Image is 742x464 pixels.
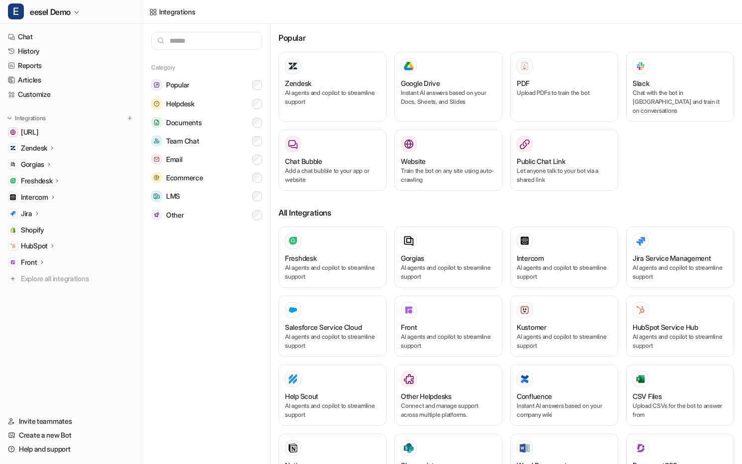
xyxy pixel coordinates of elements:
[394,227,502,288] button: GorgiasAI agents and copilot to streamline support
[151,168,262,187] button: EcommerceEcommerce
[633,332,728,350] p: AI agents and copilot to streamline support
[278,32,734,44] h3: Popular
[151,117,162,128] img: Documents
[520,61,530,71] img: PDF
[15,114,46,122] p: Integrations
[520,305,530,315] img: Kustomer
[401,253,424,263] h3: Gorgias
[394,365,502,426] button: Other HelpdesksOther HelpdesksConnect and manage support across multiple platforms.
[278,365,386,426] button: Help ScoutHelp ScoutAI agents and copilot to streamline support
[394,52,502,122] button: Google DriveGoogle DriveInstant AI answers based on your Docs, Sheets, and Slides
[633,322,698,332] h3: HubSpot Service Hub
[285,332,380,350] p: AI agents and copilot to streamline support
[4,44,139,58] a: History
[626,296,734,357] button: HubSpot Service HubHubSpot Service HubAI agents and copilot to streamline support
[6,115,13,122] img: expand menu
[166,210,184,220] span: Other
[151,191,162,202] img: LMS
[401,322,417,332] h3: Front
[166,118,201,128] span: Documents
[517,166,612,184] p: Let anyone talk to your bot via a shared link
[151,210,162,220] img: Other
[159,6,195,17] div: Integrations
[166,136,199,146] span: Team Chat
[10,194,16,200] img: Intercom
[8,274,18,284] img: explore all integrations
[288,305,298,315] img: Salesforce Service Cloud
[151,94,262,113] button: HelpdeskHelpdesk
[10,259,16,265] img: Front
[401,401,496,419] p: Connect and manage support across multiple platforms.
[517,156,565,166] h3: Public Chat Link
[278,207,734,219] h3: All Integrations
[517,263,612,281] p: AI agents and copilot to streamline support
[510,365,618,426] button: ConfluenceConfluenceInstant AI answers based on your company wiki
[285,88,380,106] p: AI agents and copilot to streamline support
[278,52,386,122] button: ZendeskAI agents and copilot to streamline support
[633,78,649,88] h3: Slack
[285,253,316,263] h3: Freshdesk
[10,243,16,249] img: HubSpot
[401,332,496,350] p: AI agents and copilot to streamline support
[517,88,612,97] p: Upload PDFs to train the bot
[285,166,380,184] p: Add a chat bubble to your app or website
[404,305,414,315] img: Front
[517,332,612,350] p: AI agents and copilot to streamline support
[633,88,728,115] p: Chat with the bot in [GEOGRAPHIC_DATA] and train it on conversations
[520,374,530,384] img: Confluence
[4,59,139,73] a: Reports
[151,187,262,206] button: LMSLMS
[10,161,16,167] img: Gorgias
[285,401,380,419] p: AI agents and copilot to streamline support
[4,428,139,442] a: Create a new Bot
[30,5,71,19] span: eesel Demo
[401,156,426,166] h3: Website
[166,191,180,201] span: LMS
[10,227,16,233] img: Shopify
[404,62,414,71] img: Google Drive
[4,113,49,123] button: Integrations
[401,88,496,106] p: Instant AI answers based on your Docs, Sheets, and Slides
[510,52,618,122] button: PDFPDFUpload PDFs to train the bot
[21,176,52,186] p: Freshdesk
[166,99,194,109] span: Helpdesk
[633,263,728,281] p: AI agents and copilot to streamline support
[636,443,646,453] img: Document360
[404,374,414,384] img: Other Helpdesks
[517,78,530,88] h3: PDF
[520,444,530,453] img: Word Documents
[4,272,139,286] a: Explore all integrations
[636,374,646,384] img: CSV Files
[166,80,189,90] span: Popular
[285,391,318,401] h3: Help Scout
[8,3,24,19] span: E
[285,322,362,332] h3: Salesforce Service Cloud
[151,150,262,168] button: EmailEmail
[151,136,162,146] img: Team Chat
[4,223,139,237] a: ShopifyShopify
[21,192,48,202] p: Intercom
[285,156,322,166] h3: Chat Bubble
[21,257,37,267] p: Front
[394,130,502,191] button: WebsiteWebsiteTrain the bot on any site using auto-crawling
[21,241,48,251] p: HubSpot
[151,154,162,164] img: Email
[633,401,728,419] p: Upload CSVs for the bot to answer from
[151,98,162,109] img: Helpdesk
[517,401,612,419] p: Instant AI answers based on your company wiki
[10,211,16,217] img: Jira
[517,253,544,263] h3: Intercom
[151,206,262,224] button: OtherOther
[278,296,386,357] button: Salesforce Service Cloud Salesforce Service CloudAI agents and copilot to streamline support
[149,6,195,17] a: Integrations
[4,125,139,139] a: docs.eesel.ai[URL]
[166,155,183,164] span: Email
[4,87,139,101] a: Customize
[626,52,734,122] button: SlackSlackChat with the bot in [GEOGRAPHIC_DATA] and train it on conversations
[166,173,203,183] span: Ecommerce
[517,391,552,401] h3: Confluence
[510,130,618,191] button: Public Chat LinkLet anyone talk to your bot via a shared link
[404,139,414,149] img: Website
[626,365,734,426] button: CSV FilesCSV FilesUpload CSVs for the bot to answer from
[626,227,734,288] button: Jira Service ManagementAI agents and copilot to streamline support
